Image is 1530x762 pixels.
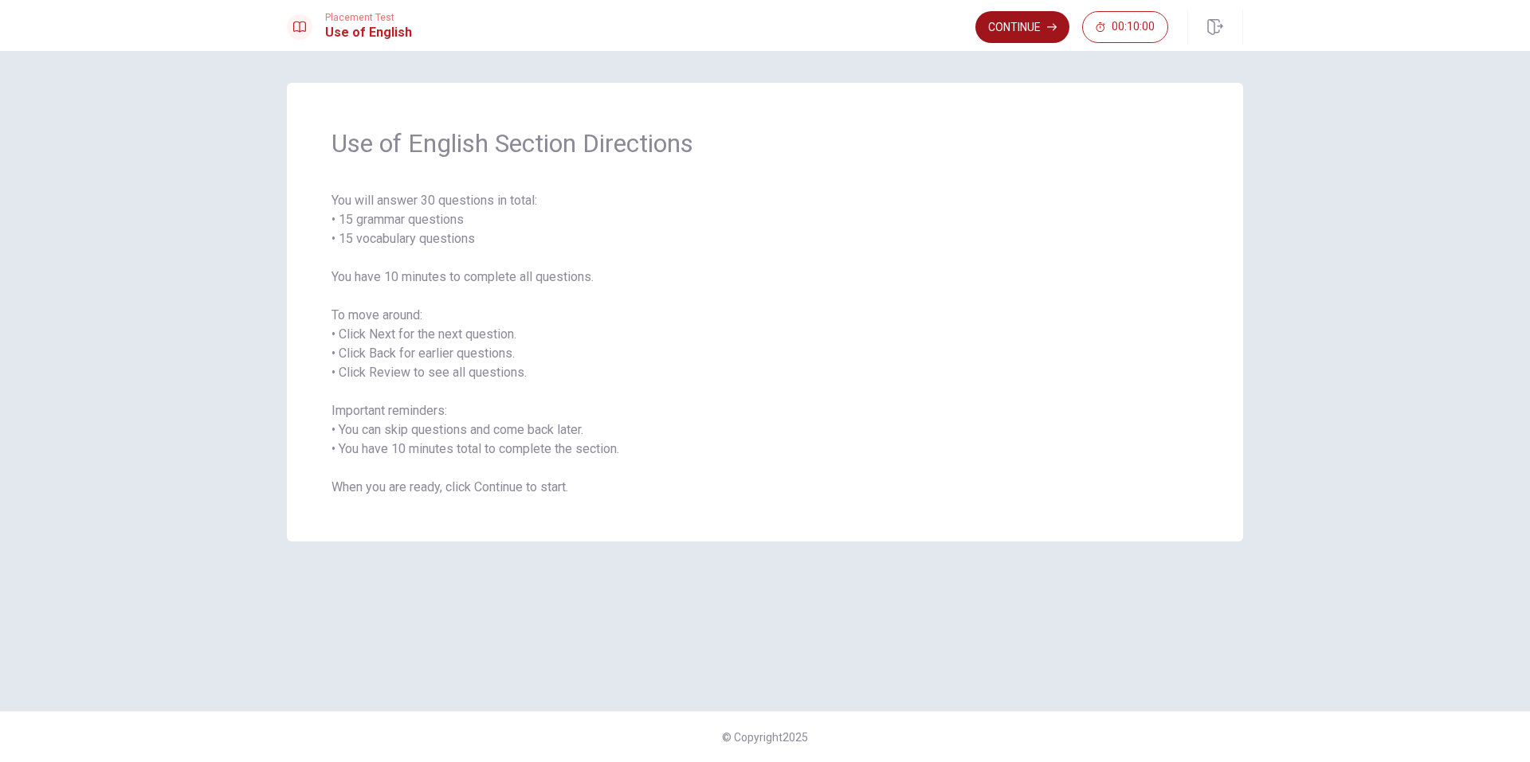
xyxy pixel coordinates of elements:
span: You will answer 30 questions in total: • 15 grammar questions • 15 vocabulary questions You have ... [331,191,1198,497]
button: Continue [975,11,1069,43]
span: © Copyright 2025 [722,731,808,744]
h1: Use of English [325,23,412,42]
span: Placement Test [325,12,412,23]
span: Use of English Section Directions [331,127,1198,159]
button: 00:10:00 [1082,11,1168,43]
span: 00:10:00 [1112,21,1155,33]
